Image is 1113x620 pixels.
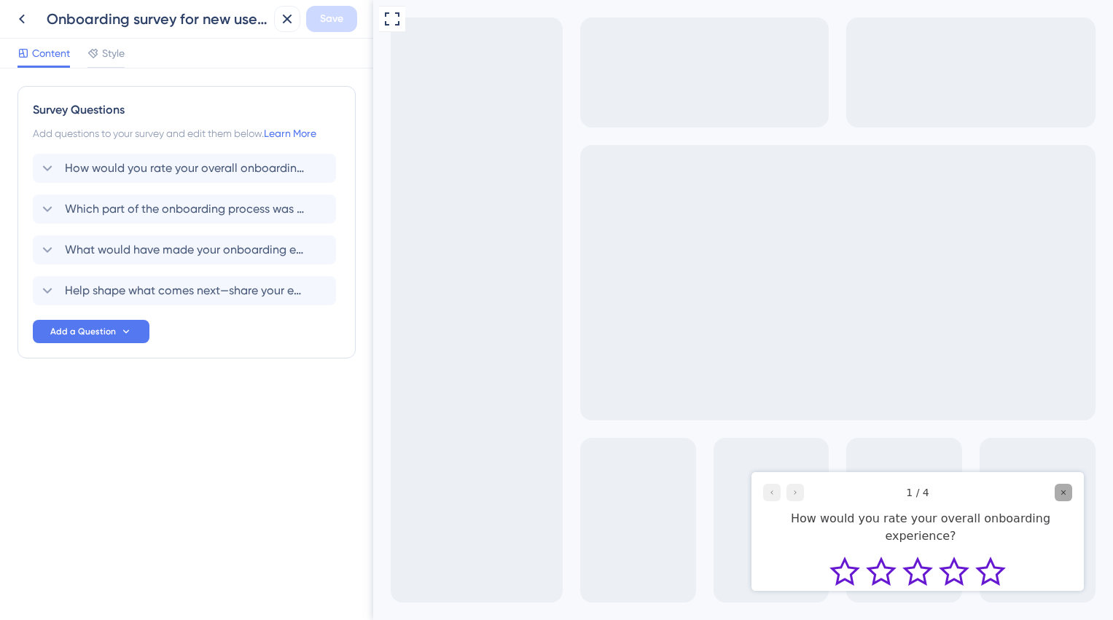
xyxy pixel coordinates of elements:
span: Save [320,10,343,28]
a: Learn More [264,127,316,139]
span: How would you rate your overall onboarding experience? [65,160,305,177]
iframe: UserGuiding Survey [378,472,711,591]
div: Onboarding survey for new users [47,9,268,29]
button: Save [306,6,357,32]
span: Add a Question [50,326,116,337]
span: Which part of the onboarding process was most helpful to you? [65,200,305,218]
div: Add questions to your survey and edit them below. [33,125,340,142]
span: Style [102,44,125,62]
span: Help shape what comes next—share your email or OSID to join our conversations on future solutions [65,282,305,299]
button: Add a Question [33,320,149,343]
span: Content [32,44,70,62]
div: Survey Questions [33,101,340,119]
span: What would have made your onboarding experience better? [65,241,305,259]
